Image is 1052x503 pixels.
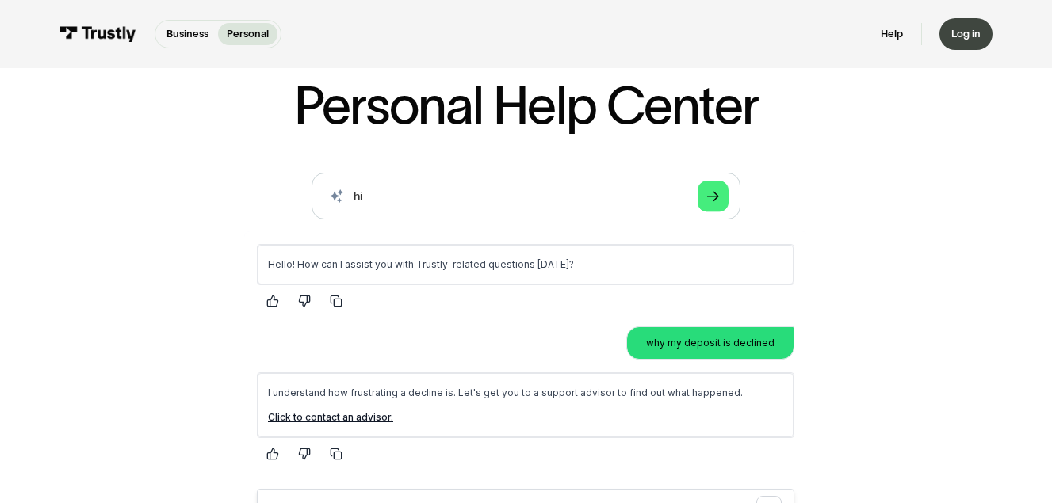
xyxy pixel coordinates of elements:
[294,79,758,131] h1: Personal Help Center
[402,105,530,118] p: why my deposit is declined
[24,180,149,192] a: Click to contact an advisor.
[512,265,537,290] button: Submit question
[24,155,539,168] p: I understand how frustrating a decline is. Let's get you to a support advisor to find out what ha...
[442,307,499,319] span: Powered by
[13,257,550,297] input: Question box
[951,27,981,40] div: Log in
[881,27,903,40] a: Help
[158,23,217,44] a: Business
[312,173,741,220] form: Search
[312,173,741,220] input: search
[166,26,208,42] p: Business
[227,26,269,42] p: Personal
[24,27,539,40] p: Hello! How can I assist you with Trustly-related questions [DATE]?
[59,26,136,43] img: Trustly Logo
[503,307,550,319] img: Maven AGI Logo
[939,18,993,49] a: Log in
[218,23,277,44] a: Personal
